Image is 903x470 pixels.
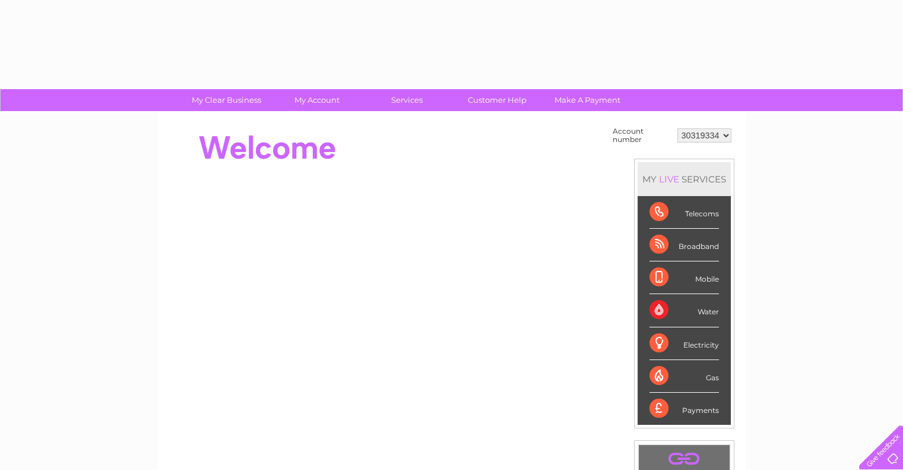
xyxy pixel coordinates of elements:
[268,89,366,111] a: My Account
[178,89,275,111] a: My Clear Business
[649,229,719,261] div: Broadband
[358,89,456,111] a: Services
[642,448,727,469] a: .
[657,174,682,185] div: LIVE
[649,196,719,229] div: Telecoms
[538,89,636,111] a: Make A Payment
[448,89,546,111] a: Customer Help
[649,393,719,425] div: Payments
[649,294,719,327] div: Water
[649,327,719,360] div: Electricity
[610,124,674,147] td: Account number
[649,261,719,294] div: Mobile
[638,162,731,196] div: MY SERVICES
[649,360,719,393] div: Gas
